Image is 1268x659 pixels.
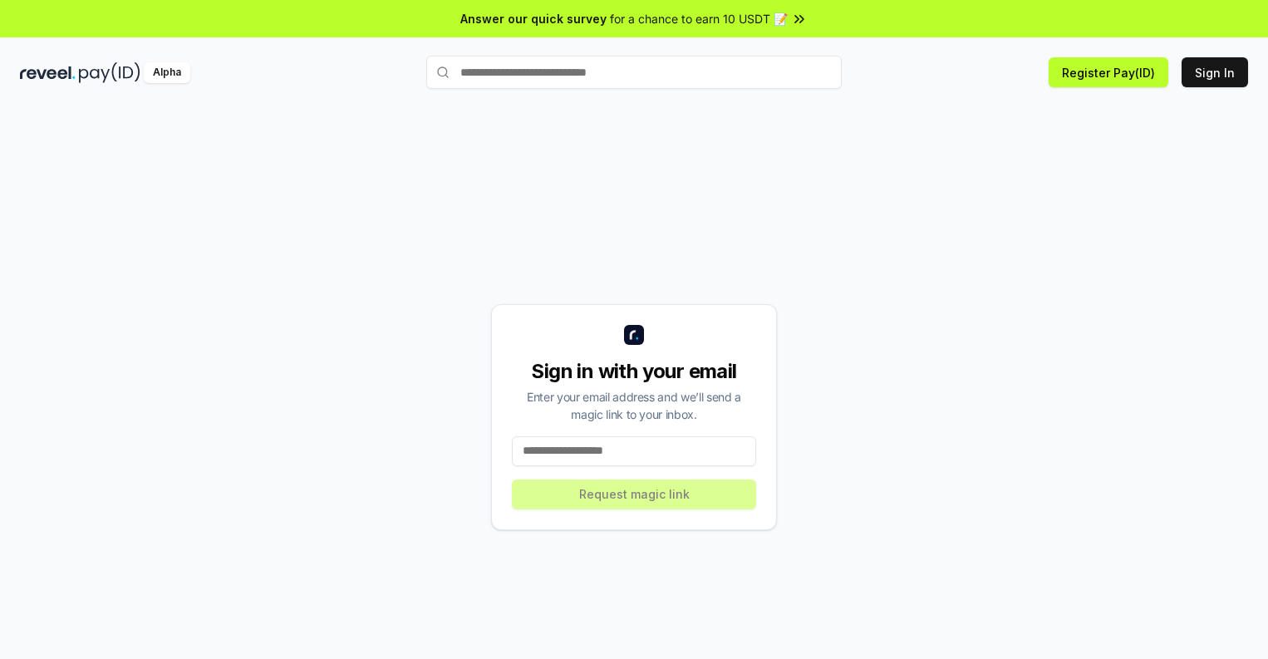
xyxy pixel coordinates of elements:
button: Register Pay(ID) [1049,57,1168,87]
button: Sign In [1182,57,1248,87]
div: Sign in with your email [512,358,756,385]
img: logo_small [624,325,644,345]
img: reveel_dark [20,62,76,83]
img: pay_id [79,62,140,83]
span: for a chance to earn 10 USDT 📝 [610,10,788,27]
div: Alpha [144,62,190,83]
div: Enter your email address and we’ll send a magic link to your inbox. [512,388,756,423]
span: Answer our quick survey [460,10,607,27]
